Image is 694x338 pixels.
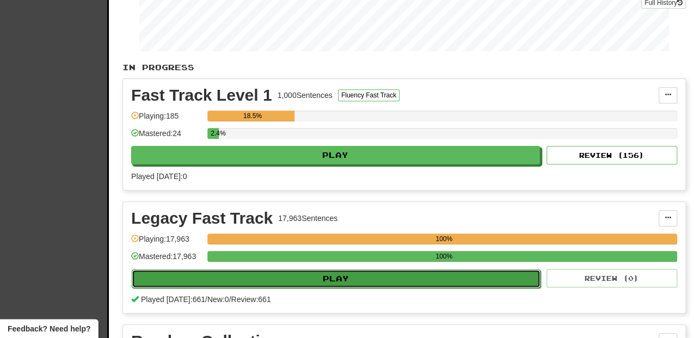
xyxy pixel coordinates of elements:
div: Mastered: 24 [131,128,202,146]
div: 100% [211,251,677,262]
div: Fast Track Level 1 [131,87,272,103]
span: Review: 661 [231,295,271,304]
div: 17,963 Sentences [278,213,337,224]
div: Playing: 185 [131,110,202,128]
div: Playing: 17,963 [131,233,202,251]
span: / [205,295,207,304]
button: Play [132,269,541,288]
div: 100% [211,233,677,244]
div: Mastered: 17,963 [131,251,202,269]
div: Legacy Fast Track [131,210,273,226]
button: Play [131,146,540,164]
p: In Progress [122,62,686,73]
button: Review (0) [546,269,677,287]
div: 1,000 Sentences [278,90,333,101]
span: Open feedback widget [8,323,90,334]
div: 2.4% [211,128,218,139]
span: Played [DATE]: 0 [131,172,187,181]
span: / [229,295,231,304]
button: Fluency Fast Track [338,89,400,101]
span: Played [DATE]: 661 [141,295,205,304]
button: Review (156) [546,146,677,164]
div: 18.5% [211,110,294,121]
span: New: 0 [207,295,229,304]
